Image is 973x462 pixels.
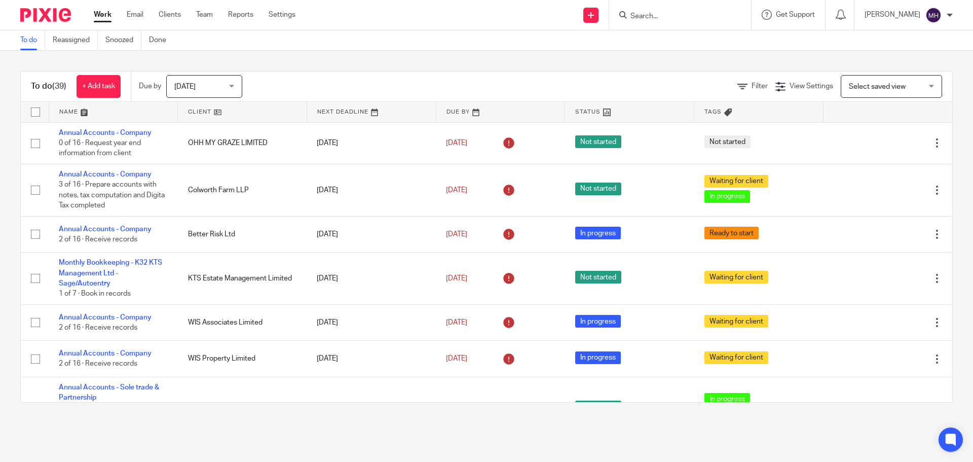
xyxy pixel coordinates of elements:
span: Not started [575,401,621,413]
span: [DATE] [174,83,196,90]
td: [DATE] [307,341,436,377]
a: Annual Accounts - Company [59,171,152,178]
span: [DATE] [446,355,467,362]
td: Colworth Farm LLP [178,164,307,216]
input: Search [629,12,721,21]
a: Annual Accounts - Sole trade & Partnership [59,384,159,401]
td: [DATE] [307,253,436,305]
span: (39) [52,82,66,90]
p: Due by [139,81,161,91]
span: Not started [575,271,621,283]
span: [DATE] [446,275,467,282]
td: WIS Property Limited [178,341,307,377]
a: Done [149,30,174,50]
a: Clients [159,10,181,20]
span: Waiting for client [704,175,768,188]
a: Reassigned [53,30,98,50]
td: KTS Estate Management Limited [178,253,307,305]
td: Better Risk Ltd [178,217,307,253]
span: In progress [704,393,750,406]
span: Not started [575,183,621,195]
span: 2 of 16 · Receive records [59,324,137,331]
a: To do [20,30,45,50]
img: svg%3E [925,7,942,23]
td: OHH MY GRAZE LIMITED [178,122,307,164]
a: Monthly Bookkeeping - K32 KTS Management Ltd - Sage/Autoentry [59,259,162,287]
span: In progress [575,315,621,328]
a: Annual Accounts - Company [59,350,152,357]
p: [PERSON_NAME] [865,10,920,20]
span: Waiting for client [704,315,768,328]
h1: To do [31,81,66,92]
a: Annual Accounts - Company [59,226,152,233]
td: [PERSON_NAME] [178,377,307,439]
span: 1 of 7 · Book in records [59,291,131,298]
span: In progress [704,190,750,203]
td: WIS Associates Limited [178,304,307,340]
td: [DATE] [307,122,436,164]
img: Pixie [20,8,71,22]
span: Waiting for client [704,271,768,283]
span: 2 of 16 · Receive records [59,236,137,243]
td: [DATE] [307,164,436,216]
span: 2 of 16 · Receive records [59,361,137,368]
span: 0 of 16 · Request year end information from client [59,139,141,157]
span: Waiting for client [704,351,768,364]
a: Email [127,10,143,20]
span: Ready to start [704,227,759,239]
a: Annual Accounts - Company [59,129,152,136]
a: Settings [269,10,295,20]
span: Filter [752,83,768,90]
a: Work [94,10,111,20]
td: [DATE] [307,217,436,253]
a: Annual Accounts - Company [59,314,152,321]
span: [DATE] [446,187,467,194]
span: Not started [575,135,621,148]
span: [DATE] [446,139,467,147]
a: Reports [228,10,253,20]
span: In progress [575,227,621,239]
span: Select saved view [849,83,906,90]
span: View Settings [790,83,833,90]
span: Not started [704,135,751,148]
span: 3 of 16 · Prepare accounts with notes, tax computation and Digita Tax completed [59,182,165,209]
span: [DATE] [446,231,467,238]
a: Snoozed [105,30,141,50]
a: + Add task [77,75,121,98]
span: Tags [704,109,722,115]
span: Get Support [776,11,815,18]
span: In progress [575,351,621,364]
td: [DATE] [307,377,436,439]
a: Team [196,10,213,20]
span: [DATE] [446,319,467,326]
td: [DATE] [307,304,436,340]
